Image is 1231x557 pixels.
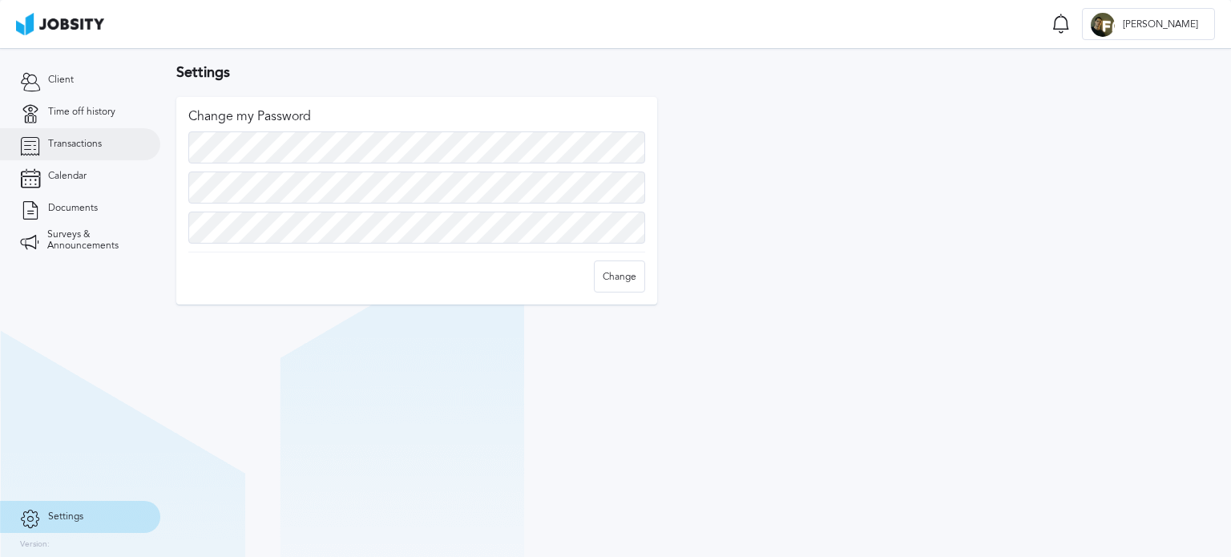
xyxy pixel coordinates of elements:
span: Surveys & Announcements [47,229,140,252]
h2: Settings [176,64,705,81]
div: Change [595,261,644,293]
span: Time off history [48,107,115,118]
div: Change my Password [188,109,645,123]
button: Change [594,260,645,293]
img: ab4bad089aa723f57921c736e9817d99.png [16,13,104,35]
span: Transactions [48,139,102,150]
span: [PERSON_NAME] [1115,19,1206,30]
span: Settings [48,511,83,523]
span: Documents [48,203,98,214]
div: D [1091,13,1115,37]
label: Version: [20,540,50,550]
span: Calendar [48,171,87,182]
span: Client [48,75,74,86]
button: D[PERSON_NAME] [1082,8,1215,40]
